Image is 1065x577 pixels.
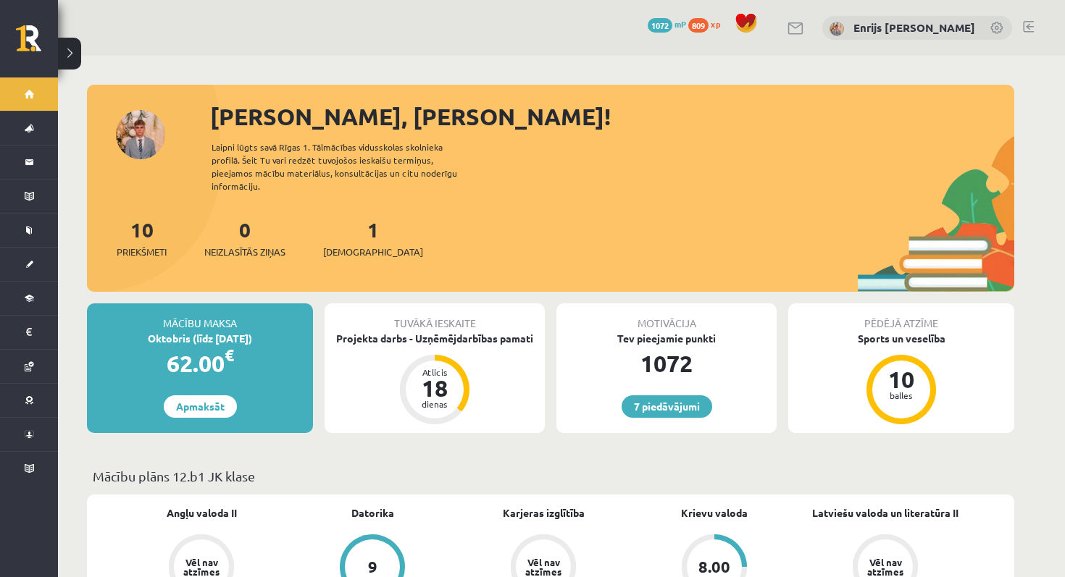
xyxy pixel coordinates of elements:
div: Pēdējā atzīme [788,303,1014,331]
div: 1072 [556,346,777,381]
div: 9 [368,559,377,575]
span: 809 [688,18,709,33]
a: 1072 mP [648,18,686,30]
div: 8.00 [698,559,730,575]
a: Karjeras izglītība [503,505,585,521]
a: 7 piedāvājumi [622,395,712,418]
span: mP [674,18,686,30]
a: Datorika [351,505,394,521]
a: Krievu valoda [681,505,748,521]
div: 62.00 [87,346,313,381]
a: 10Priekšmeti [117,216,167,259]
span: [DEMOGRAPHIC_DATA] [323,245,423,259]
div: Mācību maksa [87,303,313,331]
span: xp [711,18,720,30]
a: 0Neizlasītās ziņas [204,216,285,259]
div: Motivācija [556,303,777,331]
div: Tuvākā ieskaite [325,303,545,331]
div: balles [880,391,923,400]
div: Vēl nav atzīmes [865,557,906,576]
span: Priekšmeti [117,245,167,259]
a: Latviešu valoda un literatūra II [812,505,958,521]
div: 10 [880,368,923,391]
div: Projekta darbs - Uzņēmējdarbības pamati [325,331,545,346]
span: 1072 [648,18,672,33]
div: 18 [413,376,456,400]
a: Enrijs [PERSON_NAME] [853,20,975,35]
span: Neizlasītās ziņas [204,245,285,259]
p: Mācību plāns 12.b1 JK klase [93,466,1008,486]
a: Rīgas 1. Tālmācības vidusskola [16,25,58,62]
div: Oktobris (līdz [DATE]) [87,331,313,346]
div: Laipni lūgts savā Rīgas 1. Tālmācības vidusskolas skolnieka profilā. Šeit Tu vari redzēt tuvojošo... [212,140,483,193]
a: Angļu valoda II [167,505,237,521]
div: dienas [413,400,456,408]
div: Atlicis [413,368,456,376]
div: [PERSON_NAME], [PERSON_NAME]! [210,99,1014,134]
img: Enrijs Patriks Jefimovs [830,22,844,36]
a: 809 xp [688,18,727,30]
a: Apmaksāt [164,395,237,418]
div: Vēl nav atzīmes [523,557,564,576]
a: 1[DEMOGRAPHIC_DATA] [323,216,423,259]
div: Sports un veselība [788,331,1014,346]
a: Sports un veselība 10 balles [788,331,1014,426]
span: € [225,345,234,366]
div: Tev pieejamie punkti [556,331,777,346]
a: Projekta darbs - Uzņēmējdarbības pamati Atlicis 18 dienas [325,331,545,426]
div: Vēl nav atzīmes [181,557,222,576]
